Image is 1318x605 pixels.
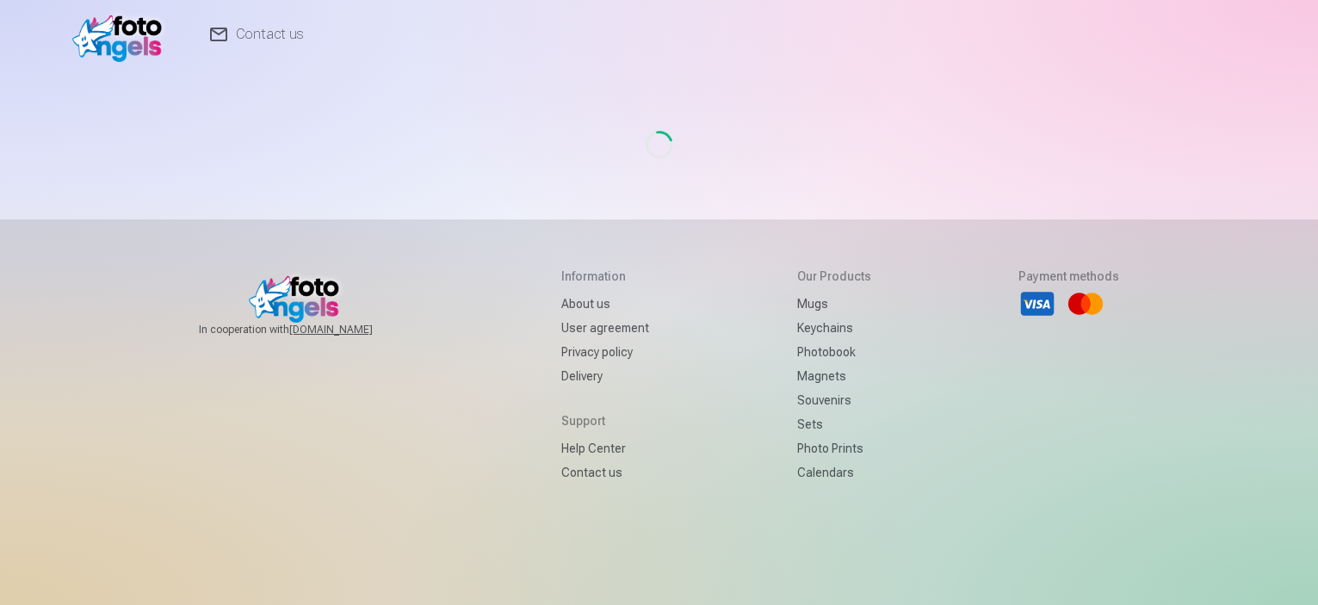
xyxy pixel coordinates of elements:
a: Mugs [797,292,871,316]
img: /v1 [72,7,171,62]
a: Help Center [561,436,649,460]
h5: Our products [797,268,871,285]
h5: Support [561,412,649,429]
li: Mastercard [1067,285,1105,323]
a: Calendars [797,460,871,485]
a: Magnets [797,364,871,388]
li: Visa [1018,285,1056,323]
a: Souvenirs [797,388,871,412]
a: About us [561,292,649,316]
h5: Payment methods [1018,268,1119,285]
h5: Information [561,268,649,285]
a: Delivery [561,364,649,388]
a: Privacy policy [561,340,649,364]
a: Contact us [561,460,649,485]
span: In cooperation with [199,323,414,336]
a: Keychains [797,316,871,340]
a: Photobook [797,340,871,364]
a: Photo prints [797,436,871,460]
a: User agreement [561,316,649,340]
a: [DOMAIN_NAME] [289,323,414,336]
a: Sets [797,412,871,436]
